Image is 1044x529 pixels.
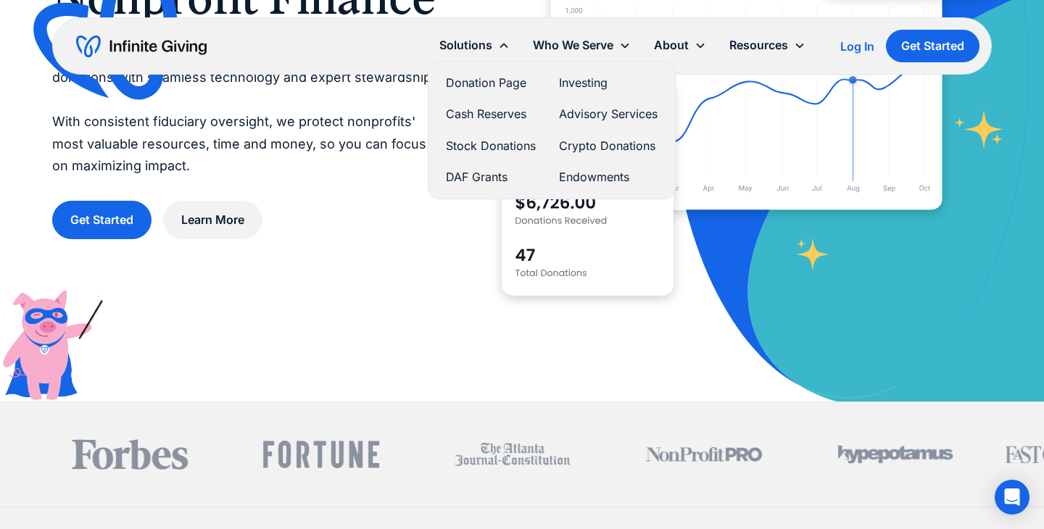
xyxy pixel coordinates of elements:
[559,167,658,187] a: Endowments
[559,104,658,124] a: Advisory Services
[52,44,444,178] p: Simplify cash management, investments, and complex donations with seamless technology and expert ...
[718,30,817,61] div: Resources
[428,61,676,199] nav: Solutions
[521,30,642,61] div: Who We Serve
[654,36,689,55] div: About
[955,110,1004,149] img: fundraising star
[995,480,1029,515] div: Open Intercom Messenger
[533,36,613,55] div: Who We Serve
[446,73,536,93] a: Donation Page
[446,136,536,156] a: Stock Donations
[559,136,658,156] a: Crypto Donations
[729,36,788,55] div: Resources
[428,30,521,61] div: Solutions
[559,73,658,93] a: Investing
[76,35,207,58] a: home
[52,201,152,239] a: Get Started
[446,167,536,187] a: DAF Grants
[840,38,874,55] a: Log In
[439,36,492,55] div: Solutions
[886,30,979,62] a: Get Started
[840,41,874,52] div: Log In
[642,30,718,61] div: About
[446,104,536,124] a: Cash Reserves
[163,201,262,239] a: Learn More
